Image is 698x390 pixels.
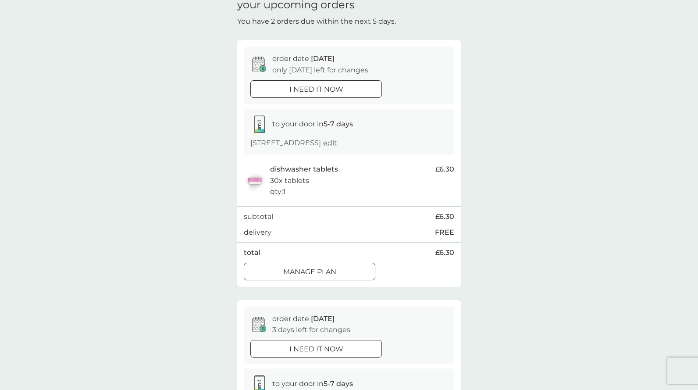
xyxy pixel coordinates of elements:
[244,263,375,280] button: Manage plan
[250,137,337,149] p: [STREET_ADDRESS]
[244,247,260,258] p: total
[272,324,350,336] p: 3 days left for changes
[270,164,338,175] p: dishwasher tablets
[270,186,285,197] p: qty : 1
[272,379,353,388] span: to your door in
[324,379,353,388] strong: 5-7 days
[272,120,353,128] span: to your door in
[270,175,309,186] p: 30x tablets
[435,247,454,258] span: £6.30
[250,340,382,358] button: i need it now
[324,120,353,128] strong: 5-7 days
[323,139,337,147] a: edit
[272,313,335,325] p: order date
[283,266,336,278] p: Manage plan
[311,54,335,63] span: [DATE]
[435,227,454,238] p: FREE
[244,211,273,222] p: subtotal
[435,164,454,175] span: £6.30
[289,343,343,355] p: i need it now
[244,227,271,238] p: delivery
[311,315,335,323] span: [DATE]
[237,16,396,27] p: You have 2 orders due within the next 5 days.
[272,53,335,64] p: order date
[272,64,368,76] p: only [DATE] left for changes
[289,84,343,95] p: i need it now
[250,80,382,98] button: i need it now
[435,211,454,222] span: £6.30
